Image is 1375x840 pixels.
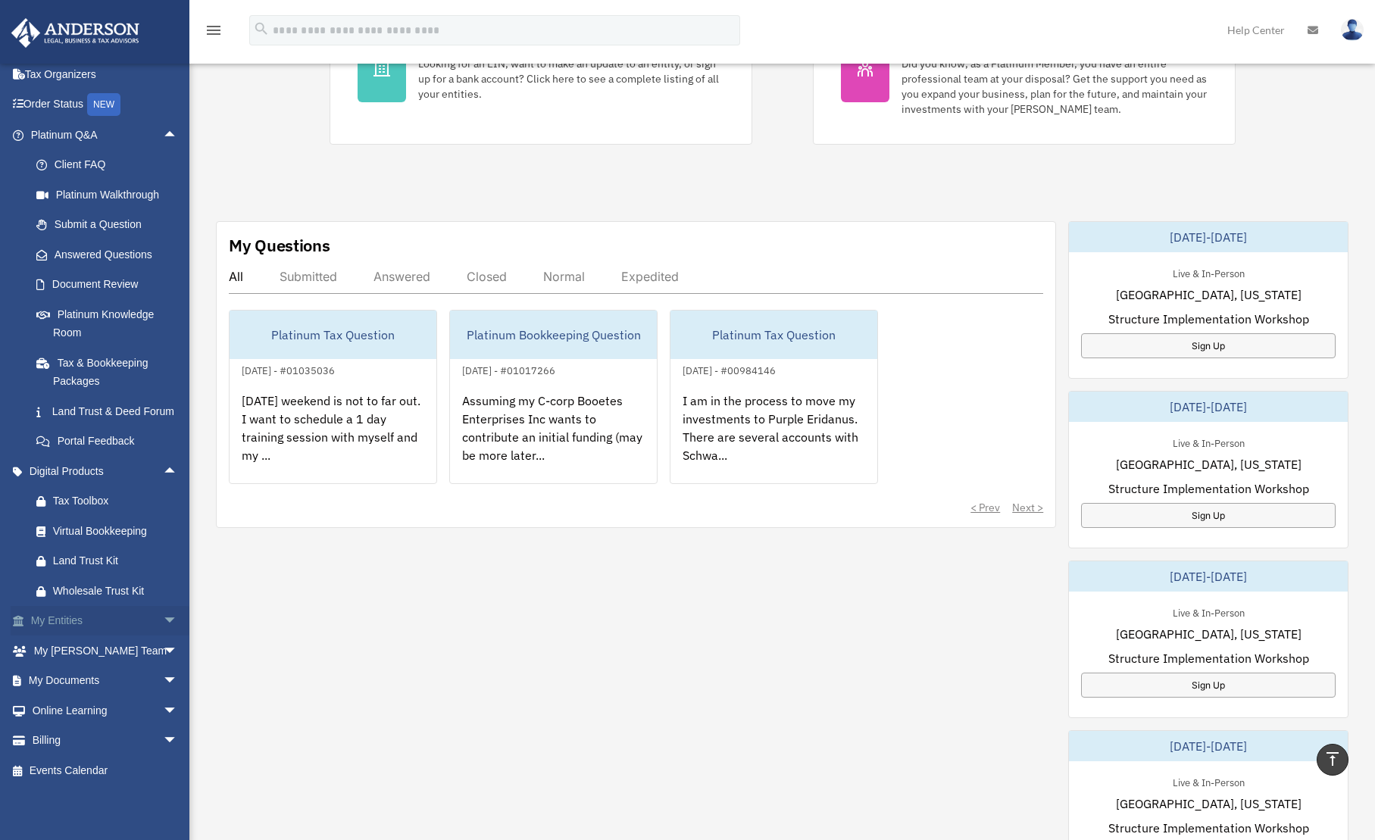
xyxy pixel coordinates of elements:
[21,396,201,426] a: Land Trust & Deed Forum
[1081,333,1336,358] a: Sign Up
[621,269,679,284] div: Expedited
[253,20,270,37] i: search
[230,311,436,359] div: Platinum Tax Question
[1161,434,1257,450] div: Live & In-Person
[670,310,878,484] a: Platinum Tax Question[DATE] - #00984146I am in the process to move my investments to Purple Erida...
[205,27,223,39] a: menu
[21,576,201,606] a: Wholesale Trust Kit
[1341,19,1364,41] img: User Pic
[21,348,201,396] a: Tax & Bookkeeping Packages
[467,269,507,284] div: Closed
[1116,455,1302,473] span: [GEOGRAPHIC_DATA], [US_STATE]
[1108,649,1309,667] span: Structure Implementation Workshop
[1069,222,1348,252] div: [DATE]-[DATE]
[813,8,1236,145] a: My [PERSON_NAME] Team Did you know, as a Platinum Member, you have an entire professional team at...
[670,361,788,377] div: [DATE] - #00984146
[21,299,201,348] a: Platinum Knowledge Room
[53,551,182,570] div: Land Trust Kit
[1323,750,1342,768] i: vertical_align_top
[330,8,752,145] a: My Entities Looking for an EIN, want to make an update to an entity, or sign up for a bank accoun...
[1161,604,1257,620] div: Live & In-Person
[21,546,201,576] a: Land Trust Kit
[1161,773,1257,789] div: Live & In-Person
[7,18,144,48] img: Anderson Advisors Platinum Portal
[373,269,430,284] div: Answered
[450,379,657,498] div: Assuming my C-corp Booetes Enterprises Inc wants to contribute an initial funding (may be more la...
[230,361,347,377] div: [DATE] - #01035036
[280,269,337,284] div: Submitted
[53,582,182,601] div: Wholesale Trust Kit
[670,311,877,359] div: Platinum Tax Question
[53,492,182,511] div: Tax Toolbox
[1116,625,1302,643] span: [GEOGRAPHIC_DATA], [US_STATE]
[11,606,201,636] a: My Entitiesarrow_drop_down
[11,456,201,486] a: Digital Productsarrow_drop_up
[229,269,243,284] div: All
[21,180,201,210] a: Platinum Walkthrough
[1069,731,1348,761] div: [DATE]-[DATE]
[1108,479,1309,498] span: Structure Implementation Workshop
[87,93,120,116] div: NEW
[53,522,182,541] div: Virtual Bookkeeping
[670,379,877,498] div: I am in the process to move my investments to Purple Eridanus. There are several accounts with Sc...
[21,239,201,270] a: Answered Questions
[11,755,201,785] a: Events Calendar
[163,666,193,697] span: arrow_drop_down
[11,666,201,696] a: My Documentsarrow_drop_down
[1108,310,1309,328] span: Structure Implementation Workshop
[11,695,201,726] a: Online Learningarrow_drop_down
[230,379,436,498] div: [DATE] weekend is not to far out. I want to schedule a 1 day training session with myself and my ...
[1081,673,1336,698] a: Sign Up
[543,269,585,284] div: Normal
[21,516,201,546] a: Virtual Bookkeeping
[449,310,658,484] a: Platinum Bookkeeping Question[DATE] - #01017266Assuming my C-corp Booetes Enterprises Inc wants t...
[11,120,201,150] a: Platinum Q&Aarrow_drop_up
[1116,795,1302,813] span: [GEOGRAPHIC_DATA], [US_STATE]
[1116,286,1302,304] span: [GEOGRAPHIC_DATA], [US_STATE]
[163,606,193,637] span: arrow_drop_down
[229,234,330,257] div: My Questions
[450,361,567,377] div: [DATE] - #01017266
[1069,561,1348,592] div: [DATE]-[DATE]
[902,56,1208,117] div: Did you know, as a Platinum Member, you have an entire professional team at your disposal? Get th...
[163,456,193,487] span: arrow_drop_up
[450,311,657,359] div: Platinum Bookkeeping Question
[163,635,193,667] span: arrow_drop_down
[11,89,201,120] a: Order StatusNEW
[1108,819,1309,837] span: Structure Implementation Workshop
[205,21,223,39] i: menu
[11,635,201,666] a: My [PERSON_NAME] Teamarrow_drop_down
[11,726,201,756] a: Billingarrow_drop_down
[1069,392,1348,422] div: [DATE]-[DATE]
[21,210,201,240] a: Submit a Question
[21,486,201,517] a: Tax Toolbox
[163,120,193,151] span: arrow_drop_up
[1081,503,1336,528] a: Sign Up
[1317,744,1348,776] a: vertical_align_top
[163,695,193,726] span: arrow_drop_down
[163,726,193,757] span: arrow_drop_down
[418,56,724,101] div: Looking for an EIN, want to make an update to an entity, or sign up for a bank account? Click her...
[21,150,201,180] a: Client FAQ
[21,270,201,300] a: Document Review
[229,310,437,484] a: Platinum Tax Question[DATE] - #01035036[DATE] weekend is not to far out. I want to schedule a 1 d...
[11,59,201,89] a: Tax Organizers
[21,426,201,457] a: Portal Feedback
[1161,264,1257,280] div: Live & In-Person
